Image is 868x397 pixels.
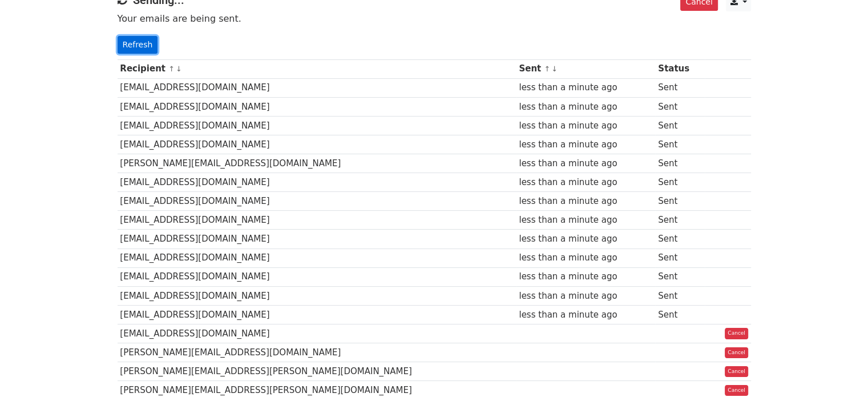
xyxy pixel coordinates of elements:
[725,347,748,359] a: Cancel
[118,211,516,230] td: [EMAIL_ADDRESS][DOMAIN_NAME]
[655,135,704,154] td: Sent
[168,65,175,73] a: ↑
[811,342,868,397] iframe: Chat Widget
[519,270,652,283] div: less than a minute ago
[519,81,652,94] div: less than a minute ago
[519,290,652,303] div: less than a minute ago
[118,13,751,25] p: Your emails are being sent.
[118,192,516,211] td: [EMAIL_ADDRESS][DOMAIN_NAME]
[519,308,652,322] div: less than a minute ago
[544,65,550,73] a: ↑
[655,173,704,192] td: Sent
[176,65,182,73] a: ↓
[118,362,516,381] td: [PERSON_NAME][EMAIL_ADDRESS][PERSON_NAME][DOMAIN_NAME]
[519,119,652,133] div: less than a minute ago
[655,211,704,230] td: Sent
[519,157,652,170] div: less than a minute ago
[519,214,652,227] div: less than a minute ago
[655,59,704,78] th: Status
[118,97,516,116] td: [EMAIL_ADDRESS][DOMAIN_NAME]
[118,267,516,286] td: [EMAIL_ADDRESS][DOMAIN_NAME]
[655,286,704,305] td: Sent
[118,248,516,267] td: [EMAIL_ADDRESS][DOMAIN_NAME]
[655,230,704,248] td: Sent
[118,173,516,192] td: [EMAIL_ADDRESS][DOMAIN_NAME]
[118,343,516,362] td: [PERSON_NAME][EMAIL_ADDRESS][DOMAIN_NAME]
[118,286,516,305] td: [EMAIL_ADDRESS][DOMAIN_NAME]
[519,195,652,208] div: less than a minute ago
[519,138,652,151] div: less than a minute ago
[655,154,704,173] td: Sent
[655,97,704,116] td: Sent
[725,385,748,396] a: Cancel
[519,101,652,114] div: less than a minute ago
[519,251,652,264] div: less than a minute ago
[655,78,704,97] td: Sent
[655,192,704,211] td: Sent
[519,176,652,189] div: less than a minute ago
[118,78,516,97] td: [EMAIL_ADDRESS][DOMAIN_NAME]
[725,328,748,339] a: Cancel
[655,305,704,324] td: Sent
[655,267,704,286] td: Sent
[519,232,652,246] div: less than a minute ago
[118,135,516,154] td: [EMAIL_ADDRESS][DOMAIN_NAME]
[118,116,516,135] td: [EMAIL_ADDRESS][DOMAIN_NAME]
[118,36,158,54] a: Refresh
[725,366,748,378] a: Cancel
[655,248,704,267] td: Sent
[655,116,704,135] td: Sent
[516,59,656,78] th: Sent
[118,230,516,248] td: [EMAIL_ADDRESS][DOMAIN_NAME]
[118,154,516,173] td: [PERSON_NAME][EMAIL_ADDRESS][DOMAIN_NAME]
[118,59,516,78] th: Recipient
[118,305,516,324] td: [EMAIL_ADDRESS][DOMAIN_NAME]
[118,324,516,343] td: [EMAIL_ADDRESS][DOMAIN_NAME]
[551,65,558,73] a: ↓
